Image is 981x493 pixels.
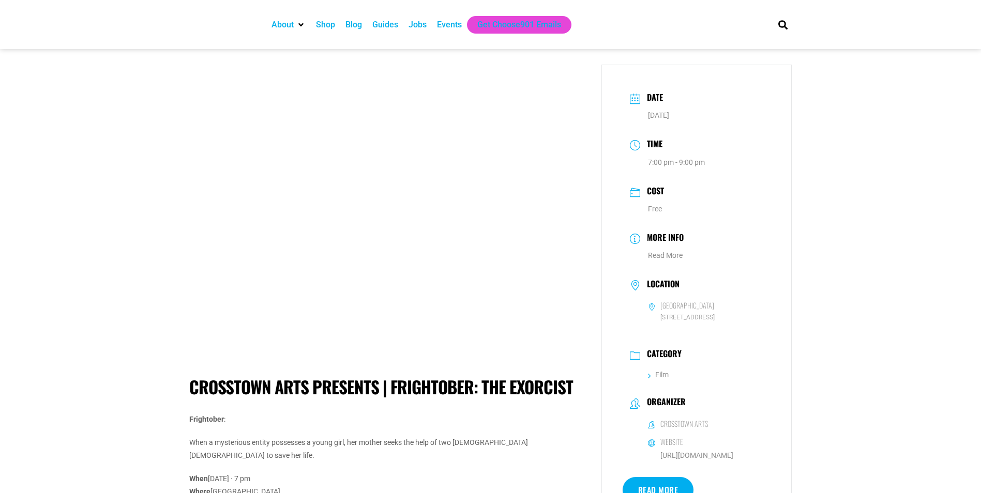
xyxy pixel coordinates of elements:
[660,451,733,459] a: [URL][DOMAIN_NAME]
[372,19,398,31] a: Guides
[642,91,663,106] h3: Date
[266,16,761,34] nav: Main nav
[266,16,311,34] div: About
[642,397,686,409] h3: Organizer
[189,474,208,483] strong: When
[477,19,561,31] a: Get Choose901 Emails
[189,415,224,423] strong: Frightober
[648,251,683,259] a: Read More
[642,137,662,152] h3: Time
[648,371,669,379] a: Film
[648,313,764,322] span: [STREET_ADDRESS]
[642,279,680,291] h3: Location
[437,19,462,31] a: Events
[642,184,664,199] h3: Cost
[271,19,294,31] a: About
[774,16,791,33] div: Search
[316,19,335,31] a: Shop
[660,437,683,446] h6: Website
[189,377,586,397] h1: Crosstown Arts Presents | Frightober: The Exorcist
[189,436,586,462] p: When a mysterious entity possesses a young girl, her mother seeks the help of two [DEMOGRAPHIC_DA...
[648,158,705,166] abbr: 7:00 pm - 9:00 pm
[189,413,586,426] p: :
[345,19,362,31] a: Blog
[642,231,684,246] h3: More Info
[630,203,764,215] dd: Free
[660,419,708,428] h6: Crosstown Arts
[409,19,427,31] a: Jobs
[648,111,669,119] span: [DATE]
[642,349,682,361] h3: Category
[660,301,714,310] h6: [GEOGRAPHIC_DATA]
